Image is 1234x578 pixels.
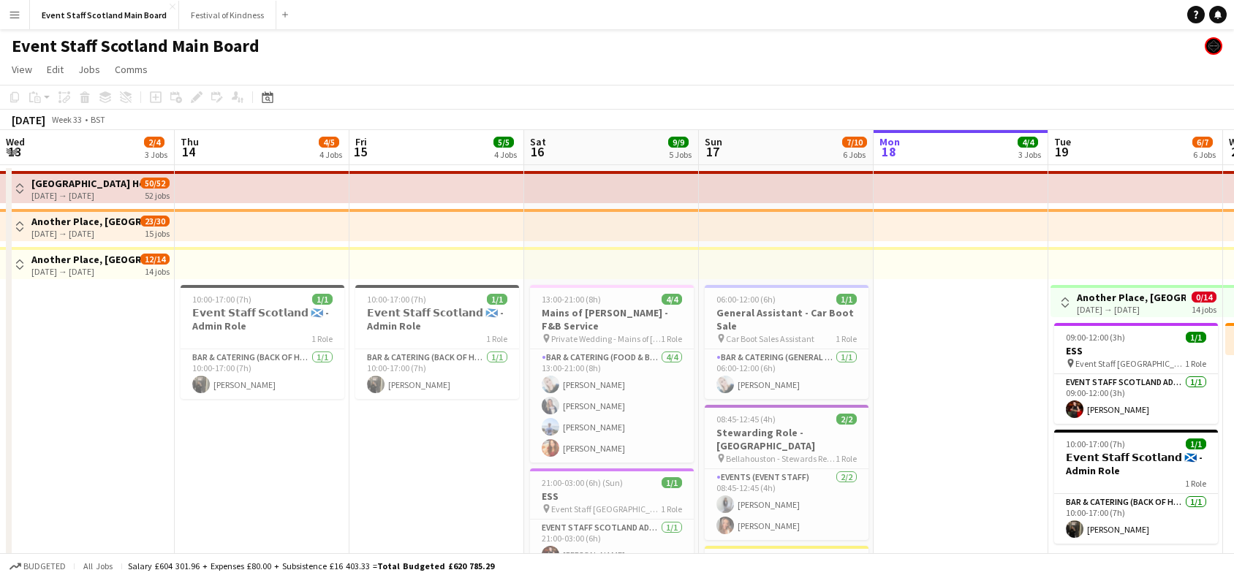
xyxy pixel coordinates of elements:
[542,477,623,488] span: 21:00-03:00 (6h) (Sun)
[877,143,900,160] span: 18
[6,135,25,148] span: Wed
[494,149,517,160] div: 4 Jobs
[312,294,333,305] span: 1/1
[669,149,692,160] div: 5 Jobs
[80,560,116,571] span: All jobs
[12,113,45,127] div: [DATE]
[528,143,546,160] span: 16
[662,294,682,305] span: 4/4
[668,137,689,148] span: 9/9
[662,477,682,488] span: 1/1
[1018,149,1041,160] div: 3 Jobs
[140,216,170,227] span: 23/30
[1054,374,1218,424] app-card-role: EVENT STAFF SCOTLAND ADMIN ROLE1/109:00-12:00 (3h)[PERSON_NAME]
[1192,303,1216,315] div: 14 jobs
[1054,323,1218,424] app-job-card: 09:00-12:00 (3h)1/1ESS Event Staff [GEOGRAPHIC_DATA] - ESS1 RoleEVENT STAFF SCOTLAND ADMIN ROLE1/...
[1054,344,1218,357] h3: ESS
[1186,332,1206,343] span: 1/1
[726,333,814,344] span: Car Boot Sales Assistant
[1205,37,1222,55] app-user-avatar: Event Staff Scotland
[1066,438,1125,449] span: 10:00-17:00 (7h)
[551,503,661,514] span: Event Staff [GEOGRAPHIC_DATA] - ESS
[1052,143,1071,160] span: 19
[31,253,140,266] h3: Another Place, [GEOGRAPHIC_DATA] - Front of House
[145,149,167,160] div: 3 Jobs
[1054,430,1218,544] app-job-card: 10:00-17:00 (7h)1/1𝗘𝘃𝗲𝗻𝘁 𝗦𝘁𝗮𝗳𝗳 𝗦𝗰𝗼𝘁𝗹𝗮𝗻𝗱 🏴󠁧󠁢󠁳󠁣󠁴󠁿 - Admin Role1 RoleBar & Catering (Back of House)1...
[12,35,260,57] h1: Event Staff Scotland Main Board
[145,227,170,239] div: 15 jobs
[181,349,344,399] app-card-role: Bar & Catering (Back of House)1/110:00-17:00 (7h)[PERSON_NAME]
[1077,304,1186,315] div: [DATE] → [DATE]
[530,285,694,463] app-job-card: 13:00-21:00 (8h)4/4Mains of [PERSON_NAME] - F&B Service Private Wedding - Mains of [PERSON_NAME]1...
[1185,478,1206,489] span: 1 Role
[1077,291,1186,304] h3: Another Place, [GEOGRAPHIC_DATA] - Bartender
[140,254,170,265] span: 12/14
[661,333,682,344] span: 1 Role
[726,453,836,464] span: Bellahouston - Stewards Required For Antique Fair
[91,114,105,125] div: BST
[31,228,140,239] div: [DATE] → [DATE]
[178,143,199,160] span: 14
[31,215,140,228] h3: Another Place, [GEOGRAPHIC_DATA] - Front of House
[181,135,199,148] span: Thu
[487,294,507,305] span: 1/1
[145,265,170,277] div: 14 jobs
[705,405,868,540] app-job-card: 08:45-12:45 (4h)2/2Stewarding Role - [GEOGRAPHIC_DATA] Bellahouston - Stewards Required For Antiq...
[355,285,519,399] app-job-card: 10:00-17:00 (7h)1/1𝗘𝘃𝗲𝗻𝘁 𝗦𝘁𝗮𝗳𝗳 𝗦𝗰𝗼𝘁𝗹𝗮𝗻𝗱 🏴󠁧󠁢󠁳󠁣󠁴󠁿 - Admin Role1 RoleBar & Catering (Back of House)1...
[115,63,148,76] span: Comms
[128,560,494,571] div: Salary £604 301.96 + Expenses £80.00 + Subsistence £16 403.33 =
[30,1,179,29] button: Event Staff Scotland Main Board
[1066,332,1125,343] span: 09:00-12:00 (3h)
[367,294,426,305] span: 10:00-17:00 (7h)
[72,60,106,79] a: Jobs
[1186,438,1206,449] span: 1/1
[1054,135,1071,148] span: Tue
[703,143,722,160] span: 17
[705,135,722,148] span: Sun
[836,333,857,344] span: 1 Role
[353,143,367,160] span: 15
[1054,494,1218,544] app-card-role: Bar & Catering (Back of House)1/110:00-17:00 (7h)[PERSON_NAME]
[843,149,866,160] div: 6 Jobs
[486,333,507,344] span: 1 Role
[7,558,68,574] button: Budgeted
[181,285,344,399] app-job-card: 10:00-17:00 (7h)1/1𝗘𝘃𝗲𝗻𝘁 𝗦𝘁𝗮𝗳𝗳 𝗦𝗰𝗼𝘁𝗹𝗮𝗻𝗱 🏴󠁧󠁢󠁳󠁣󠁴󠁿 - Admin Role1 RoleBar & Catering (Back of House)1...
[1018,137,1038,148] span: 4/4
[23,561,66,571] span: Budgeted
[355,349,519,399] app-card-role: Bar & Catering (Back of House)1/110:00-17:00 (7h)[PERSON_NAME]
[836,453,857,464] span: 1 Role
[181,306,344,332] h3: 𝗘𝘃𝗲𝗻𝘁 𝗦𝘁𝗮𝗳𝗳 𝗦𝗰𝗼𝘁𝗹𝗮𝗻𝗱 🏴󠁧󠁢󠁳󠁣󠁴󠁿 - Admin Role
[530,490,694,503] h3: ESS
[716,294,776,305] span: 06:00-12:00 (6h)
[31,177,140,190] h3: [GEOGRAPHIC_DATA] Hotel - Service Staff
[140,178,170,189] span: 50/52
[530,520,694,569] app-card-role: EVENT STAFF SCOTLAND ADMIN ROLE1/121:00-03:00 (6h)[PERSON_NAME]
[542,294,601,305] span: 13:00-21:00 (8h)
[311,333,333,344] span: 1 Role
[705,469,868,540] app-card-role: Events (Event Staff)2/208:45-12:45 (4h)[PERSON_NAME][PERSON_NAME]
[551,333,661,344] span: Private Wedding - Mains of [PERSON_NAME]
[47,63,64,76] span: Edit
[530,468,694,569] div: 21:00-03:00 (6h) (Sun)1/1ESS Event Staff [GEOGRAPHIC_DATA] - ESS1 RoleEVENT STAFF SCOTLAND ADMIN ...
[355,306,519,332] h3: 𝗘𝘃𝗲𝗻𝘁 𝗦𝘁𝗮𝗳𝗳 𝗦𝗰𝗼𝘁𝗹𝗮𝗻𝗱 🏴󠁧󠁢󠁳󠁣󠁴󠁿 - Admin Role
[109,60,154,79] a: Comms
[661,503,682,514] span: 1 Role
[377,560,494,571] span: Total Budgeted £620 785.29
[1192,137,1213,148] span: 6/7
[12,63,32,76] span: View
[31,190,140,201] div: [DATE] → [DATE]
[319,137,339,148] span: 4/5
[144,137,164,148] span: 2/4
[179,1,276,29] button: Festival of Kindness
[705,285,868,399] div: 06:00-12:00 (6h)1/1General Assistant - Car Boot Sale Car Boot Sales Assistant1 RoleBar & Catering...
[6,60,38,79] a: View
[705,306,868,332] h3: General Assistant - Car Boot Sale
[78,63,100,76] span: Jobs
[705,426,868,452] h3: Stewarding Role - [GEOGRAPHIC_DATA]
[842,137,867,148] span: 7/10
